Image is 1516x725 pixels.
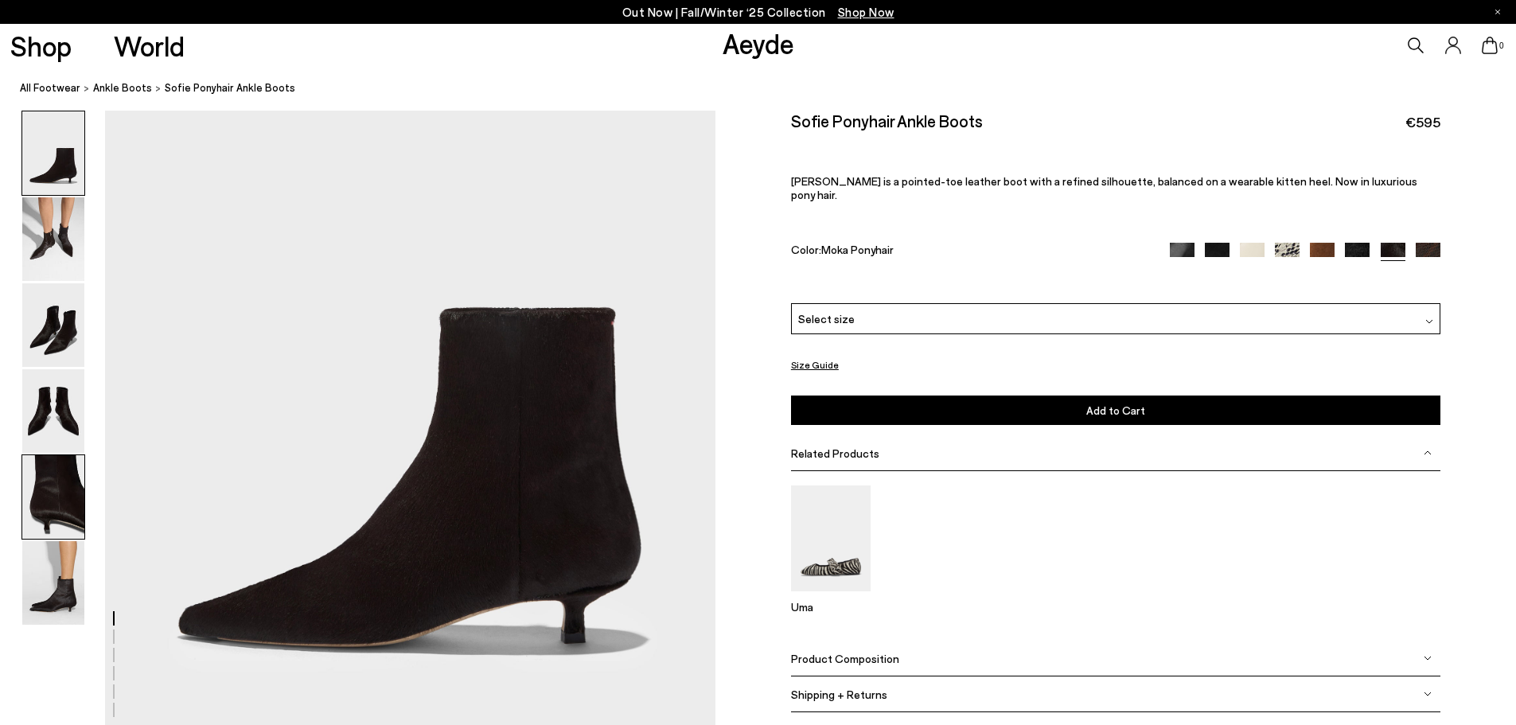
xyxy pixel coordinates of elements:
[791,355,839,375] button: Size Guide
[791,174,1417,201] span: [PERSON_NAME] is a pointed-toe leather boot with a refined silhouette, balanced on a wearable kit...
[10,32,72,60] a: Shop
[1425,318,1433,325] img: svg%3E
[1086,403,1145,417] span: Add to Cart
[791,652,899,665] span: Product Composition
[20,67,1516,111] nav: breadcrumb
[1424,449,1432,457] img: svg%3E
[114,32,185,60] a: World
[1482,37,1498,54] a: 0
[791,485,871,591] img: Uma Eyelet Ponyhair Mary-Janes
[622,2,894,22] p: Out Now | Fall/Winter ‘25 Collection
[838,5,894,19] span: Navigate to /collections/new-in
[93,81,152,94] span: ankle boots
[791,580,871,614] a: Uma Eyelet Ponyhair Mary-Janes Uma
[20,80,80,96] a: All Footwear
[791,446,879,460] span: Related Products
[22,455,84,539] img: Sofie Ponyhair Ankle Boots - Image 5
[1424,690,1432,698] img: svg%3E
[22,283,84,367] img: Sofie Ponyhair Ankle Boots - Image 3
[723,26,794,60] a: Aeyde
[791,600,871,614] p: Uma
[791,243,1149,261] div: Color:
[1405,112,1440,132] span: €595
[22,541,84,625] img: Sofie Ponyhair Ankle Boots - Image 6
[791,396,1440,425] button: Add to Cart
[22,369,84,453] img: Sofie Ponyhair Ankle Boots - Image 4
[1424,654,1432,662] img: svg%3E
[798,310,855,327] span: Select size
[165,80,295,96] span: Sofie Ponyhair Ankle Boots
[791,688,887,701] span: Shipping + Returns
[791,111,983,131] h2: Sofie Ponyhair Ankle Boots
[821,243,894,256] span: Moka Ponyhair
[93,80,152,96] a: ankle boots
[1498,41,1506,50] span: 0
[22,197,84,281] img: Sofie Ponyhair Ankle Boots - Image 2
[22,111,84,195] img: Sofie Ponyhair Ankle Boots - Image 1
